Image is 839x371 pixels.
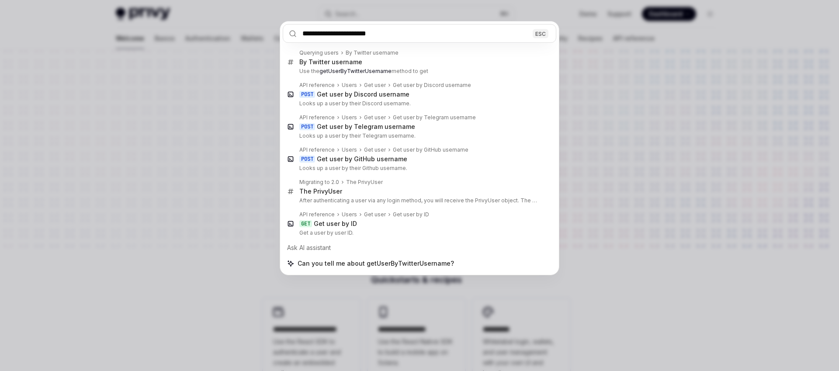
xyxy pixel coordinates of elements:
[299,197,538,204] p: After authenticating a user via any login method, you will receive the PrivyUser object. The PrivyUs
[299,229,538,236] p: Get a user by user ID.
[346,49,399,56] div: By Twitter username
[342,82,357,89] div: Users
[283,240,556,256] div: Ask AI assistant
[314,220,357,228] div: Get user by ID
[299,156,315,163] div: POST
[299,132,538,139] p: Looks up a user by their Telegram username.
[393,211,429,218] div: Get user by ID
[317,155,407,163] div: Get user by GitHub username
[533,29,548,38] div: ESC
[299,100,538,107] p: Looks up a user by their Discord username.
[299,91,315,98] div: POST
[299,82,335,89] div: API reference
[299,179,339,186] div: Migrating to 2.0
[317,123,415,131] div: Get user by Telegram username
[299,165,538,172] p: Looks up a user by their Github username.
[299,49,339,56] div: Querying users
[299,211,335,218] div: API reference
[393,146,468,153] div: Get user by GitHub username
[342,211,357,218] div: Users
[393,82,471,89] div: Get user by Discord username
[299,114,335,121] div: API reference
[364,211,386,218] div: Get user
[364,114,386,121] div: Get user
[342,146,357,153] div: Users
[364,82,386,89] div: Get user
[364,146,386,153] div: Get user
[299,123,315,130] div: POST
[299,187,342,195] div: The PrivyUser
[299,220,312,227] div: GET
[299,58,362,66] div: By Twitter username
[317,90,409,98] div: Get user by Discord username
[346,179,383,186] div: The PrivyUser
[342,114,357,121] div: Users
[319,68,392,74] b: getUserByTwitterUsername
[393,114,476,121] div: Get user by Telegram username
[298,259,454,268] span: Can you tell me about getUserByTwitterUsername?
[299,146,335,153] div: API reference
[299,68,538,75] p: Use the method to get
